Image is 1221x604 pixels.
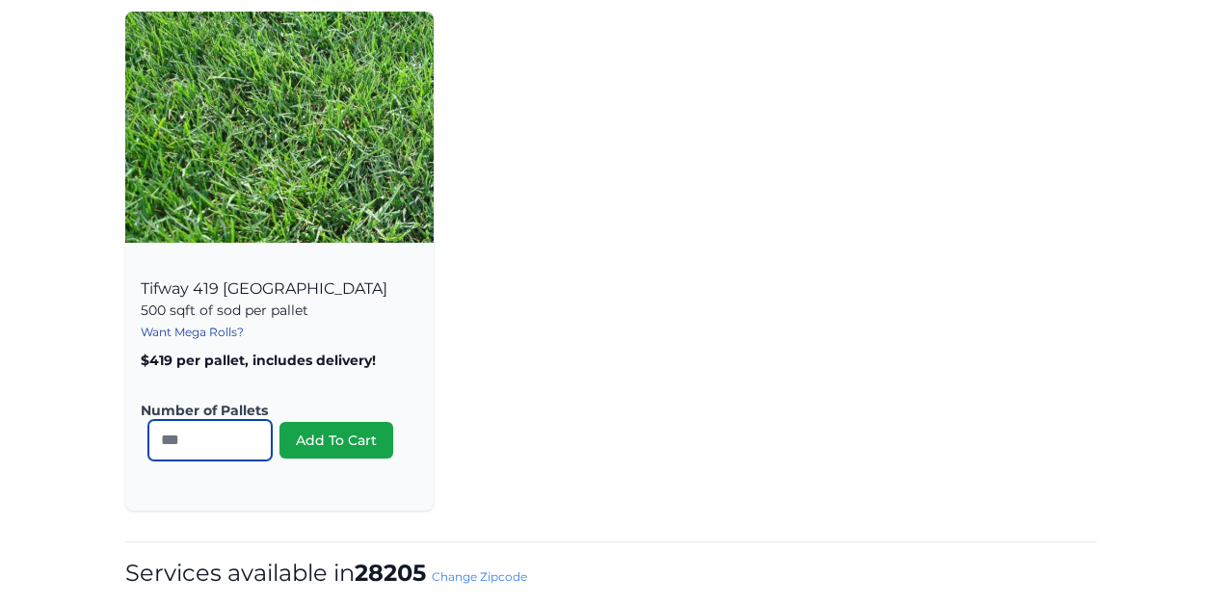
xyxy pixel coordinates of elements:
[141,301,418,320] p: 500 sqft of sod per pallet
[125,558,1097,589] h1: Services available in
[125,258,434,511] div: Tifway 419 [GEOGRAPHIC_DATA]
[125,12,434,243] img: Tifway 419 Bermuda Product Image
[355,559,426,587] strong: 28205
[141,325,244,339] a: Want Mega Rolls?
[141,351,418,370] p: $419 per pallet, includes delivery!
[279,422,393,459] button: Add To Cart
[141,401,403,420] label: Number of Pallets
[432,569,527,584] a: Change Zipcode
